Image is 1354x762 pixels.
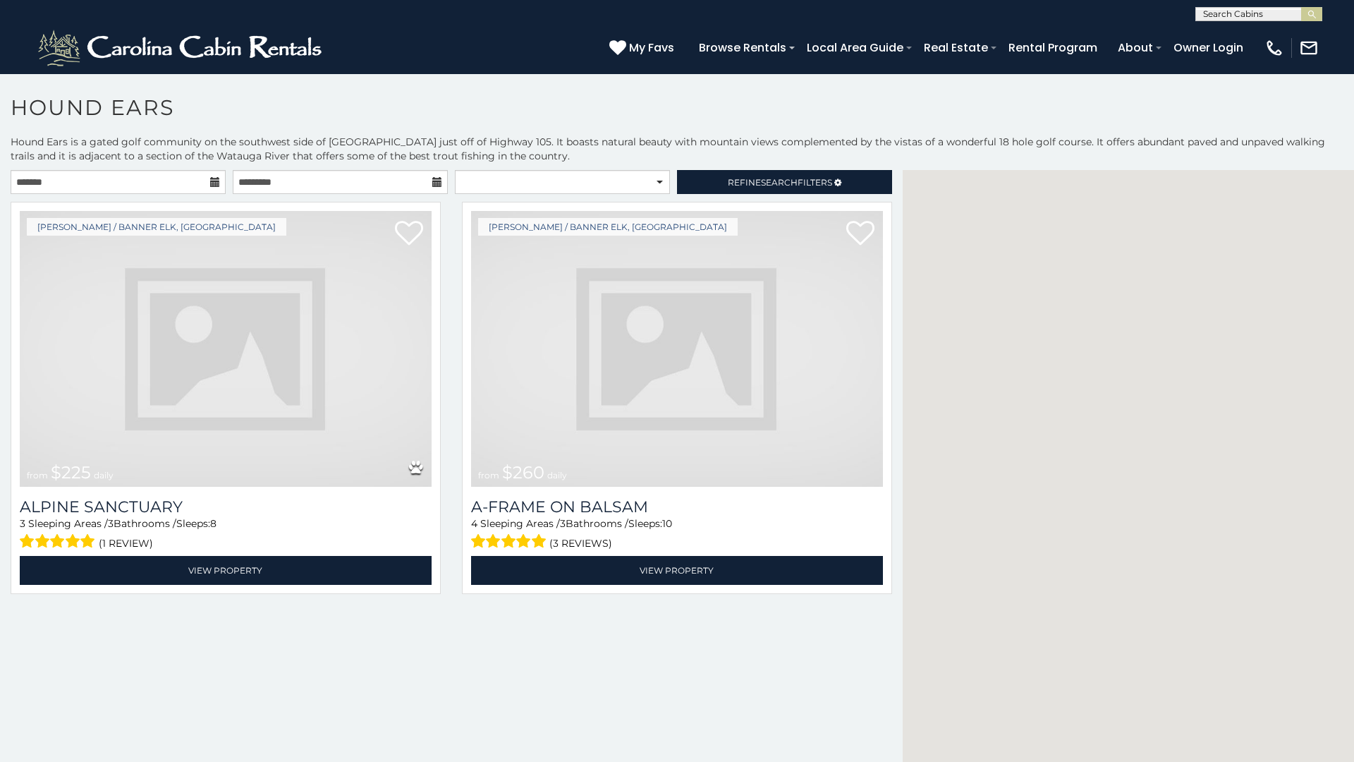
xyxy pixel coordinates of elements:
a: Add to favorites [395,219,423,249]
a: Local Area Guide [800,35,910,60]
a: View Property [20,556,432,585]
span: 3 [108,517,114,530]
span: daily [547,470,567,480]
span: Refine Filters [728,177,832,188]
img: mail-regular-white.png [1299,38,1319,58]
span: (1 review) [99,534,153,552]
a: View Property [471,556,883,585]
a: from $260 daily [471,211,883,487]
div: Sleeping Areas / Bathrooms / Sleeps: [471,516,883,552]
a: [PERSON_NAME] / Banner Elk, [GEOGRAPHIC_DATA] [27,218,286,236]
img: White-1-2.png [35,27,328,69]
span: Search [761,177,798,188]
img: dummy-image.jpg [20,211,432,487]
div: Sleeping Areas / Bathrooms / Sleeps: [20,516,432,552]
span: daily [94,470,114,480]
a: [PERSON_NAME] / Banner Elk, [GEOGRAPHIC_DATA] [478,218,738,236]
span: 3 [560,517,566,530]
span: $260 [502,462,544,483]
span: 4 [471,517,477,530]
span: 3 [20,517,25,530]
a: My Favs [609,39,678,57]
a: RefineSearchFilters [677,170,892,194]
span: 10 [662,517,672,530]
span: My Favs [629,39,674,56]
span: $225 [51,462,91,483]
a: Add to favorites [846,219,874,249]
a: Browse Rentals [692,35,793,60]
span: (3 reviews) [549,534,612,552]
span: from [478,470,499,480]
a: Real Estate [917,35,995,60]
a: from $225 daily [20,211,432,487]
span: from [27,470,48,480]
img: dummy-image.jpg [471,211,883,487]
a: A-Frame on Balsam [471,497,883,516]
span: 8 [210,517,216,530]
a: Owner Login [1166,35,1250,60]
a: About [1111,35,1160,60]
a: Alpine Sanctuary [20,497,432,516]
a: Rental Program [1001,35,1104,60]
img: phone-regular-white.png [1264,38,1284,58]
